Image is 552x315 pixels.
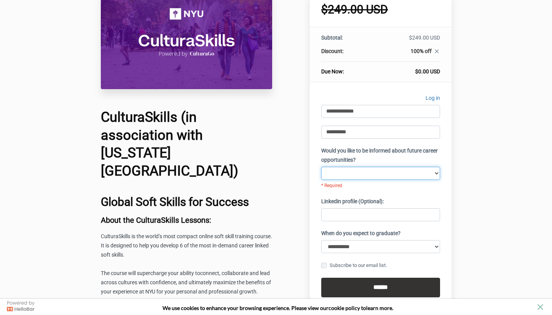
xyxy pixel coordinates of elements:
a: Log in [426,94,440,105]
th: Discount: [321,47,371,62]
i: close [434,48,440,55]
h3: About the CulturaSkills Lessons: [101,216,273,224]
a: close [432,48,440,56]
label: When do you expect to graduate? [321,229,401,238]
span: $0.00 USD [415,68,440,75]
label: Linkedin profile (Optional): [321,197,384,206]
span: Subtotal: [321,35,343,41]
input: Subscribe to our email list. [321,263,327,268]
span: The course will supercharge your ability to [101,270,200,276]
a: cookie policy [329,305,360,311]
span: We use cookies to enhance your browsing experience. Please view our [163,305,329,311]
li: * Required [321,182,440,190]
button: close [536,302,545,312]
span: CulturaSkills is the world’s most compact online soft skill training course. It is designed to he... [101,233,272,258]
span: 100% off [411,48,432,54]
h1: $249.00 USD [321,4,440,15]
label: Would you like to be informed about future career opportunities? [321,146,440,165]
th: Due Now: [321,62,371,76]
b: Global Soft Skills for Success [101,195,249,209]
label: Subscribe to our email list. [321,261,387,270]
span: connect, collaborate and lead across cultures with confidence, and ultimately maximize the benefi... [101,270,271,295]
span: learn more. [366,305,393,311]
h1: CulturaSkills (in association with [US_STATE][GEOGRAPHIC_DATA]) [101,108,273,180]
td: $249.00 USD [371,34,440,47]
strong: to [361,305,366,311]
